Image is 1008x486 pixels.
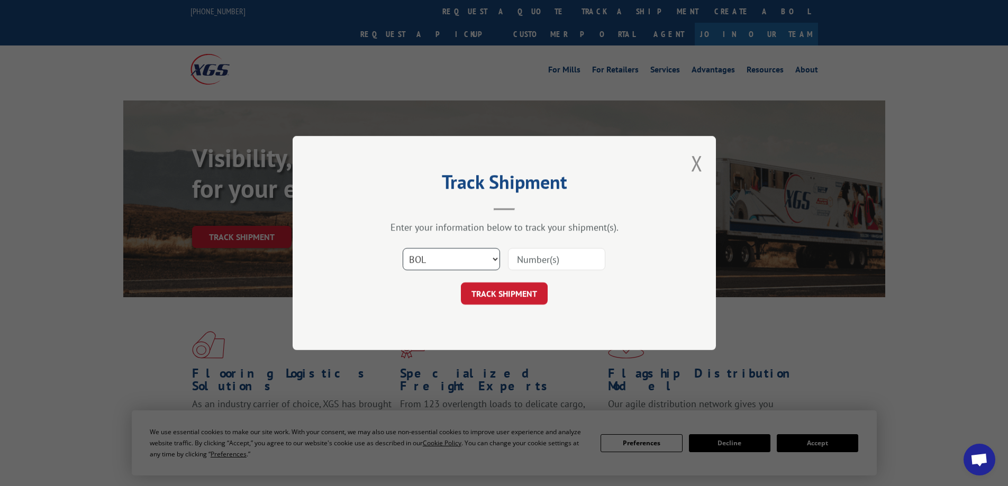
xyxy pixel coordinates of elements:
h2: Track Shipment [346,175,663,195]
button: Close modal [691,149,703,177]
button: TRACK SHIPMENT [461,282,548,305]
div: Enter your information below to track your shipment(s). [346,221,663,233]
div: Open chat [964,444,995,475]
input: Number(s) [508,248,605,270]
